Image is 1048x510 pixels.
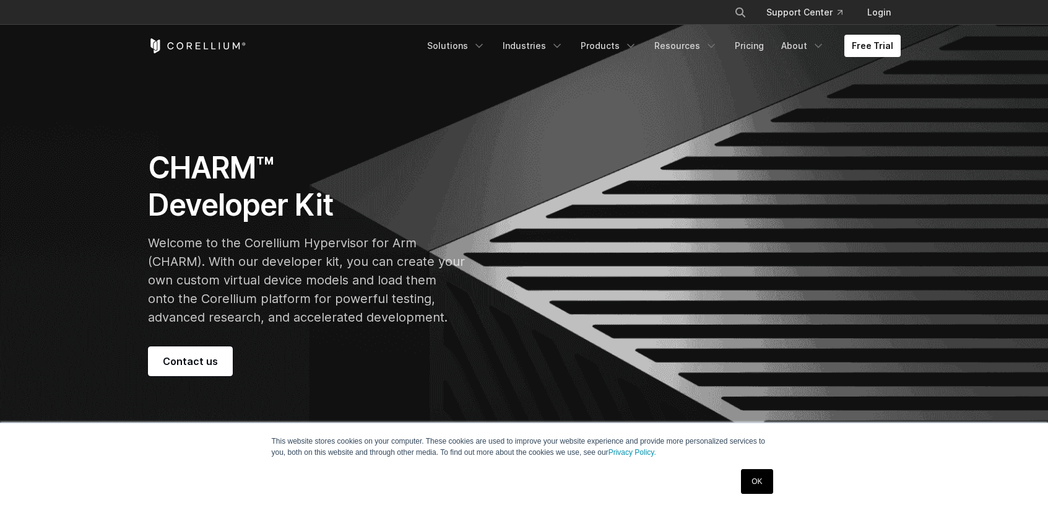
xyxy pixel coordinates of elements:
[148,38,246,53] a: Corellium Home
[756,1,852,24] a: Support Center
[647,35,725,57] a: Resources
[729,1,751,24] button: Search
[420,35,493,57] a: Solutions
[727,35,771,57] a: Pricing
[148,149,465,224] h1: CHARM™ Developer Kit
[148,234,465,327] p: Welcome to the Corellium Hypervisor for Arm (CHARM). With our developer kit, you can create your ...
[420,35,901,57] div: Navigation Menu
[774,35,832,57] a: About
[495,35,571,57] a: Industries
[148,346,233,376] a: Contact us
[272,436,777,458] p: This website stores cookies on your computer. These cookies are used to improve your website expe...
[741,469,773,494] a: OK
[844,35,901,57] a: Free Trial
[573,35,644,57] a: Products
[719,1,901,24] div: Navigation Menu
[857,1,901,24] a: Login
[163,354,218,369] span: Contact us
[608,448,656,457] a: Privacy Policy.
